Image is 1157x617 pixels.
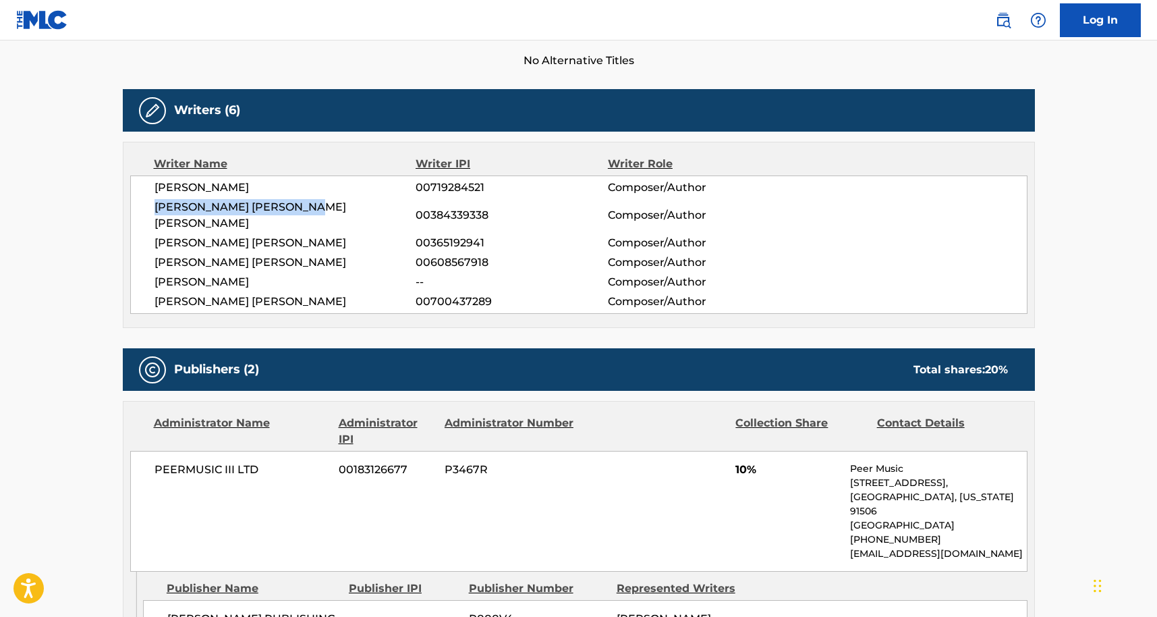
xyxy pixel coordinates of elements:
span: [PERSON_NAME] [154,180,416,196]
span: 00719284521 [416,180,607,196]
a: Log In [1060,3,1141,37]
span: Composer/Author [608,207,783,223]
div: Publisher Name [167,581,339,597]
span: PEERMUSIC III LTD [154,462,329,478]
div: Represented Writers [617,581,754,597]
span: P3467R [445,462,575,478]
iframe: Chat Widget [1090,552,1157,617]
div: Administrator Name [154,415,329,448]
div: Publisher IPI [349,581,459,597]
span: [PERSON_NAME] [154,274,416,290]
p: [EMAIL_ADDRESS][DOMAIN_NAME] [850,547,1026,561]
span: Composer/Author [608,180,783,196]
img: help [1030,12,1046,28]
span: Composer/Author [608,235,783,251]
a: Public Search [990,7,1017,34]
span: 00384339338 [416,207,607,223]
img: Writers [144,103,161,119]
span: 00608567918 [416,254,607,271]
img: MLC Logo [16,10,68,30]
h5: Publishers (2) [174,362,259,377]
p: [STREET_ADDRESS], [850,476,1026,490]
span: Composer/Author [608,294,783,310]
p: [GEOGRAPHIC_DATA] [850,518,1026,533]
p: Peer Music [850,462,1026,476]
span: 00183126677 [339,462,434,478]
div: Help [1025,7,1052,34]
div: Administrator Number [445,415,575,448]
div: Drag [1094,566,1102,606]
span: 00365192941 [416,235,607,251]
span: Composer/Author [608,274,783,290]
span: -- [416,274,607,290]
span: 10% [735,462,840,478]
p: [GEOGRAPHIC_DATA], [US_STATE] 91506 [850,490,1026,518]
span: 20 % [985,363,1008,376]
span: No Alternative Titles [123,53,1035,69]
div: Writer IPI [416,156,608,172]
img: search [995,12,1011,28]
span: Composer/Author [608,254,783,271]
h5: Writers (6) [174,103,240,118]
div: Contact Details [877,415,1008,448]
p: [PHONE_NUMBER] [850,533,1026,547]
span: [PERSON_NAME] [PERSON_NAME] [PERSON_NAME] [154,199,416,232]
div: Writer Name [154,156,416,172]
div: Writer Role [608,156,783,172]
span: [PERSON_NAME] [PERSON_NAME] [154,254,416,271]
div: Collection Share [735,415,866,448]
span: [PERSON_NAME] [PERSON_NAME] [154,294,416,310]
span: [PERSON_NAME] [PERSON_NAME] [154,235,416,251]
span: 00700437289 [416,294,607,310]
div: Administrator IPI [339,415,434,448]
div: Publisher Number [469,581,606,597]
div: Total shares: [913,362,1008,378]
img: Publishers [144,362,161,378]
